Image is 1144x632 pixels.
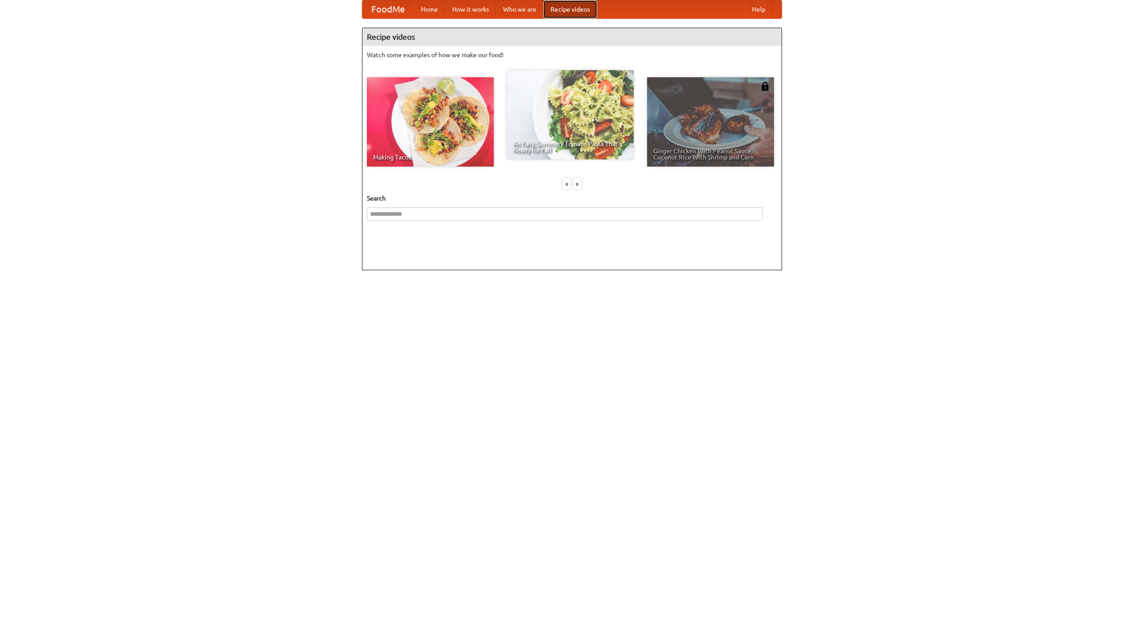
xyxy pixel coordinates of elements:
h4: Recipe videos [362,28,782,46]
span: An Easy, Summery Tomato Pasta That's Ready for Fall [513,141,627,153]
p: Watch some examples of how we make our food! [367,50,777,59]
a: Who we are [496,0,543,18]
a: Help [745,0,773,18]
a: Home [414,0,445,18]
h5: Search [367,194,777,203]
div: » [573,178,581,189]
div: « [563,178,571,189]
a: An Easy, Summery Tomato Pasta That's Ready for Fall [507,70,634,159]
a: Making Tacos [367,77,494,167]
a: Recipe videos [543,0,597,18]
span: Making Tacos [373,154,488,160]
a: FoodMe [362,0,414,18]
a: How it works [445,0,496,18]
img: 483408.png [761,82,770,91]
